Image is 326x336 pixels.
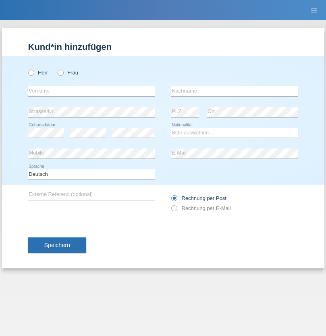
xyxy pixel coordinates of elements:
input: Herr [28,70,33,75]
h1: Kund*in hinzufügen [28,42,298,52]
label: Frau [58,70,78,76]
a: menu [306,8,322,12]
label: Herr [28,70,48,76]
input: Rechnung per Post [171,195,176,205]
i: menu [310,6,318,14]
input: Rechnung per E-Mail [171,205,176,215]
label: Rechnung per Post [171,195,226,201]
label: Rechnung per E-Mail [171,205,231,211]
button: Speichern [28,237,86,253]
span: Speichern [44,242,70,248]
input: Frau [58,70,63,75]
